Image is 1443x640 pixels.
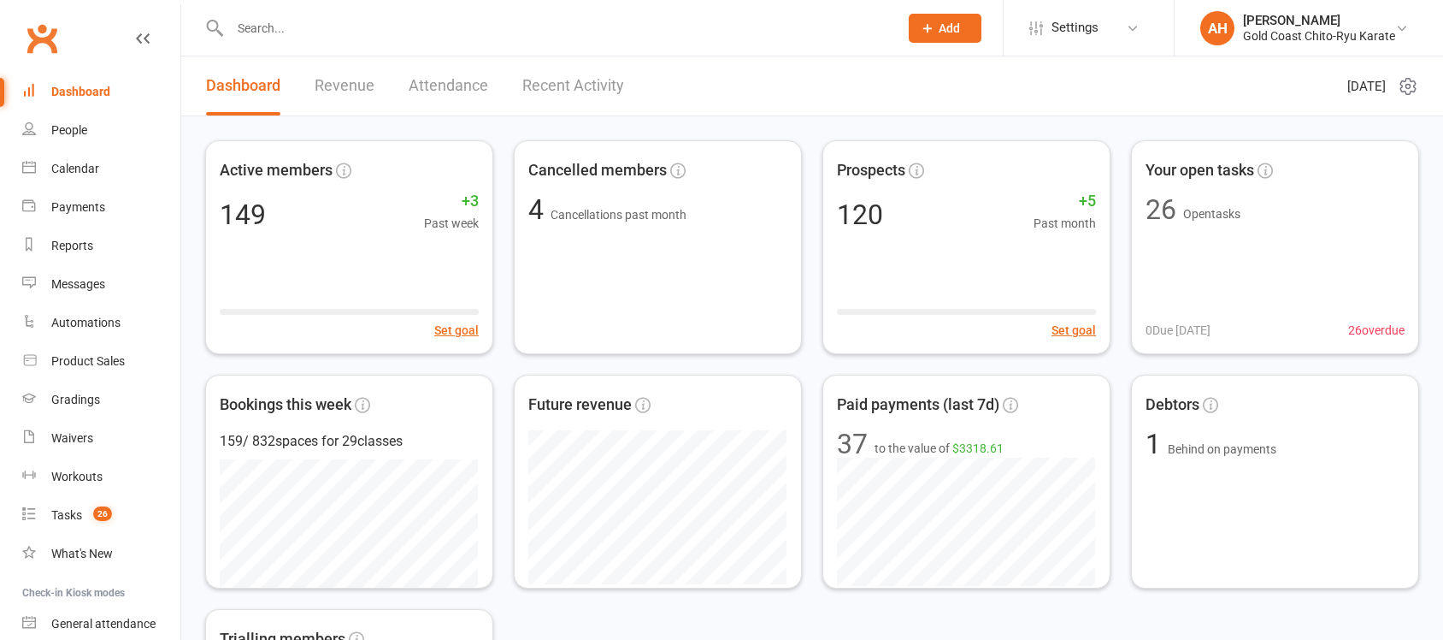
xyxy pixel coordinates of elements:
[315,56,374,116] a: Revenue
[1051,9,1098,47] span: Settings
[220,201,266,228] div: 149
[22,496,180,535] a: Tasks 26
[22,150,180,188] a: Calendar
[22,419,180,458] a: Waivers
[528,193,551,226] span: 4
[1348,321,1405,340] span: 26 overdue
[22,265,180,304] a: Messages
[1034,214,1096,233] span: Past month
[51,239,93,252] div: Reports
[1146,428,1168,460] span: 1
[424,189,479,214] span: +3
[51,547,113,560] div: What's New
[51,617,156,631] div: General attendance
[1347,76,1386,97] span: [DATE]
[51,393,100,406] div: Gradings
[837,430,868,458] div: 37
[220,393,351,418] span: Bookings this week
[93,507,112,521] span: 26
[22,227,180,265] a: Reports
[1051,321,1096,340] button: Set goal
[409,56,488,116] a: Attendance
[51,354,125,368] div: Product Sales
[1034,189,1096,214] span: +5
[837,201,883,228] div: 120
[225,16,886,40] input: Search...
[1168,442,1276,456] span: Behind on payments
[528,393,632,418] span: Future revenue
[22,304,180,342] a: Automations
[220,430,479,453] div: 159 / 832 spaces for 29 classes
[220,158,333,183] span: Active members
[952,441,1004,455] span: $3318.61
[22,188,180,227] a: Payments
[1146,393,1199,418] span: Debtors
[909,14,981,43] button: Add
[939,21,960,35] span: Add
[51,85,110,98] div: Dashboard
[837,158,905,183] span: Prospects
[206,56,280,116] a: Dashboard
[837,393,999,418] span: Paid payments (last 7d)
[22,458,180,496] a: Workouts
[51,470,103,483] div: Workouts
[51,316,121,329] div: Automations
[51,123,87,137] div: People
[51,162,99,175] div: Calendar
[1243,28,1395,44] div: Gold Coast Chito-Ryu Karate
[424,214,479,233] span: Past week
[875,439,1004,458] span: to the value of
[1243,13,1395,28] div: [PERSON_NAME]
[21,17,63,60] a: Clubworx
[22,381,180,419] a: Gradings
[51,431,93,445] div: Waivers
[22,111,180,150] a: People
[1146,196,1176,223] div: 26
[528,158,667,183] span: Cancelled members
[1183,207,1240,221] span: Open tasks
[51,508,82,522] div: Tasks
[51,277,105,291] div: Messages
[434,321,479,340] button: Set goal
[551,208,686,222] span: Cancellations past month
[522,56,624,116] a: Recent Activity
[22,73,180,111] a: Dashboard
[1146,158,1254,183] span: Your open tasks
[22,342,180,381] a: Product Sales
[1200,11,1234,45] div: AH
[51,200,105,214] div: Payments
[22,535,180,573] a: What's New
[1146,321,1210,340] span: 0 Due [DATE]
